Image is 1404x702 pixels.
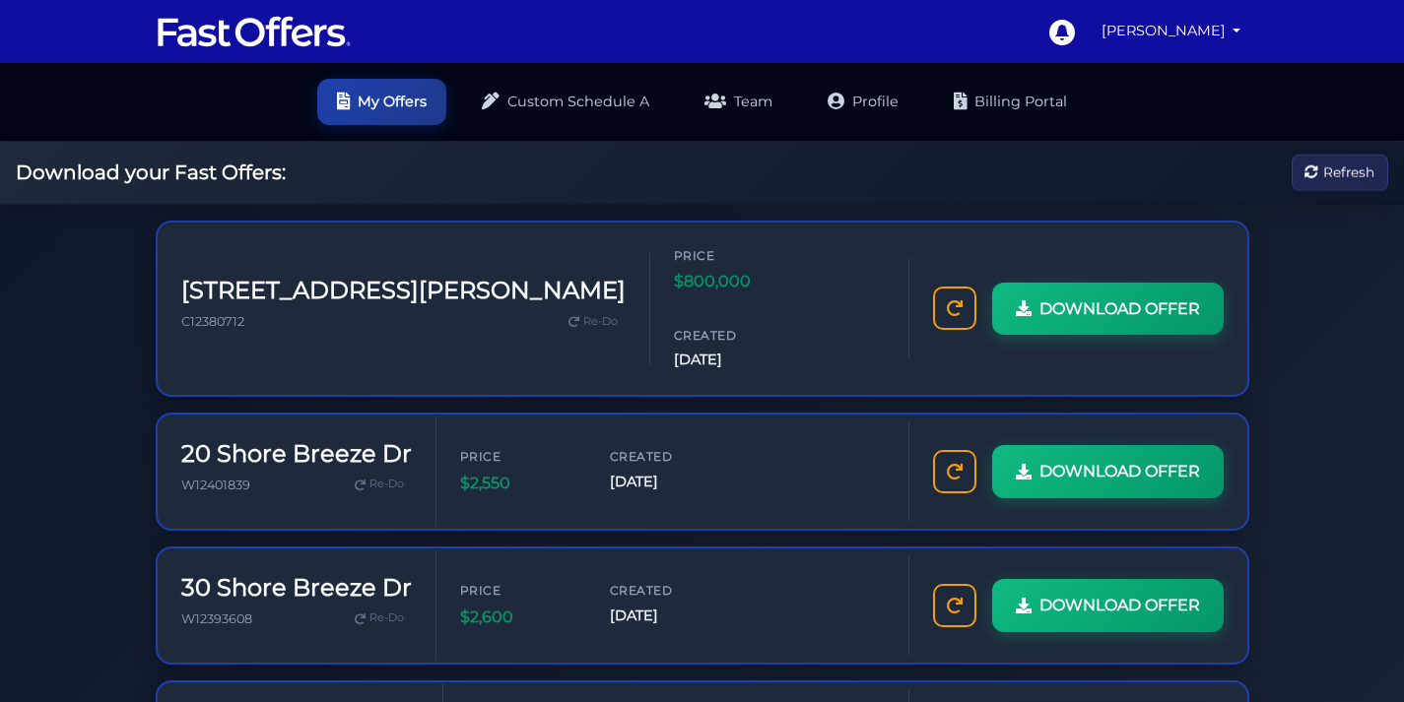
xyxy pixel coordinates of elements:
span: Refresh [1323,161,1374,183]
span: DOWNLOAD OFFER [1039,295,1200,321]
span: DOWNLOAD OFFER [1039,459,1200,484]
span: $2,600 [460,605,578,630]
a: DOWNLOAD OFFER [992,282,1224,335]
span: Price [460,447,578,466]
span: [DATE] [610,471,728,493]
span: [DATE] [674,349,792,371]
a: Billing Portal [934,79,1087,125]
h3: [STREET_ADDRESS][PERSON_NAME] [181,277,626,305]
span: [DATE] [610,605,728,627]
a: Re-Do [561,309,626,335]
span: Price [674,246,792,265]
span: C12380712 [181,314,244,329]
span: Created [610,581,728,600]
span: Created [674,326,792,345]
span: $800,000 [674,269,792,294]
span: DOWNLOAD OFFER [1039,593,1200,618]
span: W12393608 [181,611,252,626]
a: Re-Do [347,606,412,631]
a: Custom Schedule A [462,79,669,125]
a: Team [685,79,792,125]
a: Profile [808,79,918,125]
h3: 20 Shore Breeze Dr [181,439,412,468]
span: Created [610,447,728,466]
span: Re-Do [369,476,404,493]
h2: Download your Fast Offers: [16,160,286,184]
button: Refresh [1292,155,1388,191]
a: DOWNLOAD OFFER [992,579,1224,632]
span: Re-Do [369,609,404,627]
a: My Offers [317,79,446,125]
span: $2,550 [460,471,578,496]
span: Re-Do [583,313,618,331]
span: W12401839 [181,478,250,492]
a: [PERSON_NAME] [1094,12,1249,50]
h3: 30 Shore Breeze Dr [181,573,412,602]
span: Price [460,581,578,600]
a: Re-Do [347,472,412,497]
a: DOWNLOAD OFFER [992,445,1224,498]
